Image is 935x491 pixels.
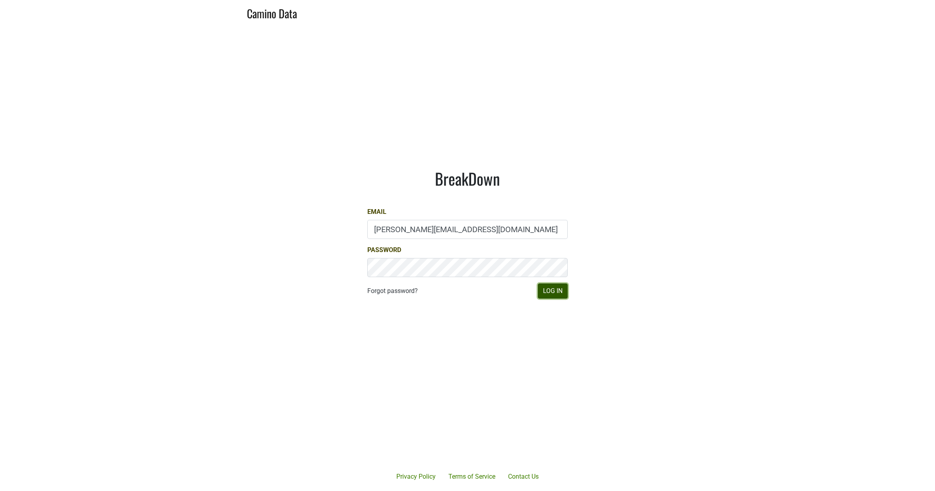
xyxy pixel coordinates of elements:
a: Contact Us [502,469,545,485]
a: Camino Data [247,3,297,22]
a: Terms of Service [442,469,502,485]
a: Forgot password? [367,286,418,296]
button: Log In [538,283,568,299]
label: Email [367,207,386,217]
h1: BreakDown [367,169,568,188]
label: Password [367,245,401,255]
a: Privacy Policy [390,469,442,485]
